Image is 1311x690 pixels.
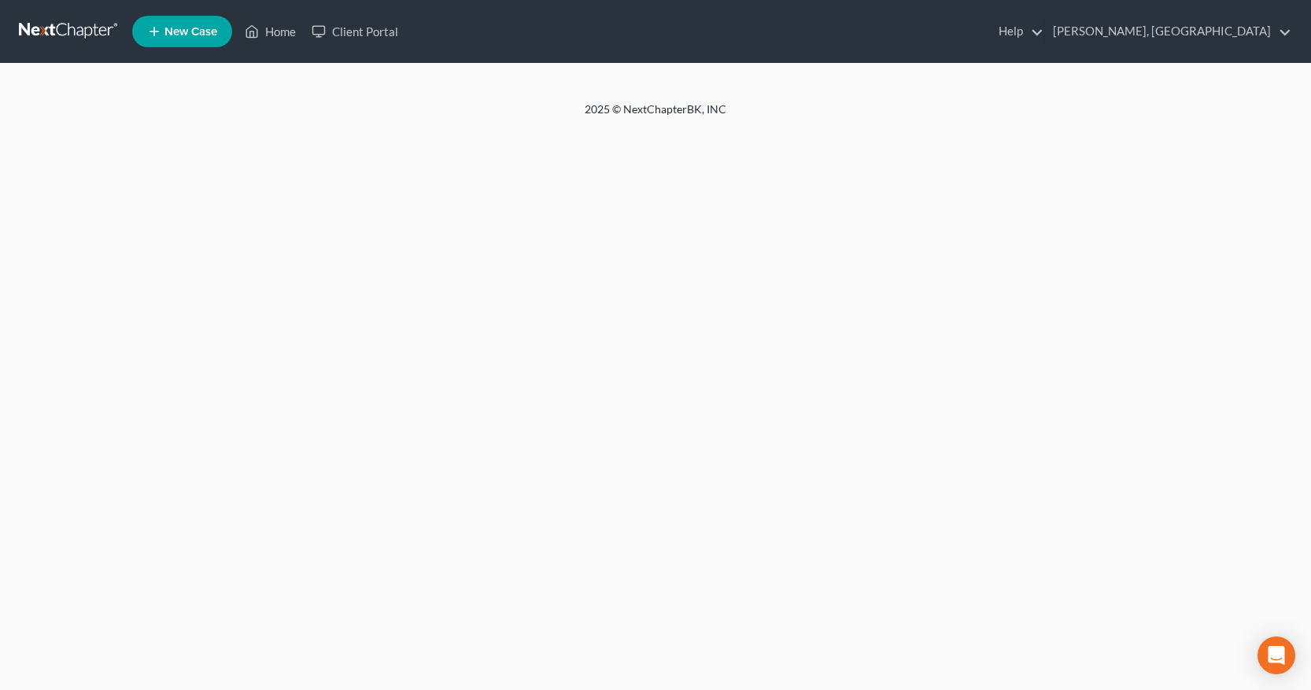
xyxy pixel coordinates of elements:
new-legal-case-button: New Case [132,16,232,47]
a: [PERSON_NAME], [GEOGRAPHIC_DATA] [1045,17,1291,46]
div: Open Intercom Messenger [1257,636,1295,674]
a: Client Portal [304,17,406,46]
a: Home [237,17,304,46]
a: Help [991,17,1043,46]
div: 2025 © NextChapterBK, INC [207,101,1104,130]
